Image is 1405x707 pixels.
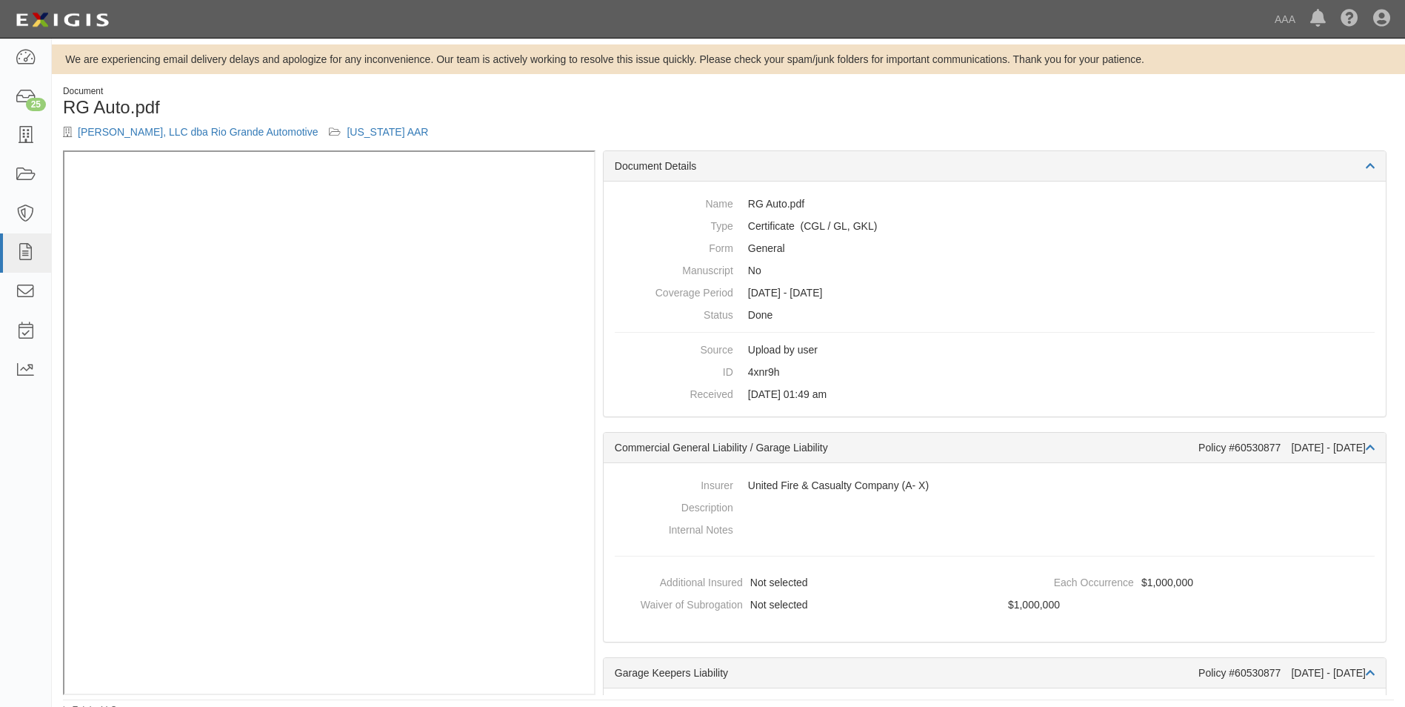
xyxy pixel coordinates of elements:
[610,594,989,616] dd: Not selected
[615,215,733,233] dt: Type
[615,193,733,211] dt: Name
[52,52,1405,67] div: We are experiencing email delivery delays and apologize for any inconvenience. Our team is active...
[63,98,718,117] h1: RG Auto.pdf
[615,339,733,357] dt: Source
[615,474,733,493] dt: Insurer
[615,440,1198,455] div: Commercial General Liability / Garage Liability
[1001,571,1134,590] dt: Each Occurrence
[615,665,1198,680] div: Garage Keepers Liability
[1341,10,1358,28] i: Help Center - Complianz
[615,259,733,278] dt: Manuscript
[615,304,1375,326] dd: Done
[615,282,733,300] dt: Coverage Period
[615,474,1375,497] dd: United Fire & Casualty Company (A- X)
[1198,665,1375,680] div: Policy #60530877 [DATE] - [DATE]
[1001,571,1380,594] dd: $1,000,000
[610,571,743,590] dt: Additional Insured
[1001,594,1380,616] dd: $1,000,000
[615,193,1375,215] dd: RG Auto.pdf
[604,151,1386,182] div: Document Details
[615,237,733,256] dt: Form
[26,98,46,111] div: 25
[615,282,1375,304] dd: [DATE] - [DATE]
[63,85,718,98] div: Document
[610,594,743,612] dt: Waiver of Subrogation
[615,383,733,402] dt: Received
[615,304,733,322] dt: Status
[11,7,113,33] img: logo-5460c22ac91f19d4615b14bd174203de0afe785f0fc80cf4dbbc73dc1793850b.png
[615,339,1375,361] dd: Upload by user
[615,259,1375,282] dd: No
[615,497,733,515] dt: Description
[615,383,1375,405] dd: [DATE] 01:49 am
[1267,4,1303,34] a: AAA
[615,237,1375,259] dd: General
[610,571,989,594] dd: Not selected
[615,361,1375,383] dd: 4xnr9h
[615,215,1375,237] dd: Commercial General Liability / Garage Liability Garage Keepers Liability
[78,126,318,138] a: [PERSON_NAME], LLC dba Rio Grande Automotive
[615,519,733,537] dt: Internal Notes
[615,361,733,379] dt: ID
[1198,440,1375,455] div: Policy #60530877 [DATE] - [DATE]
[347,126,428,138] a: [US_STATE] AAR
